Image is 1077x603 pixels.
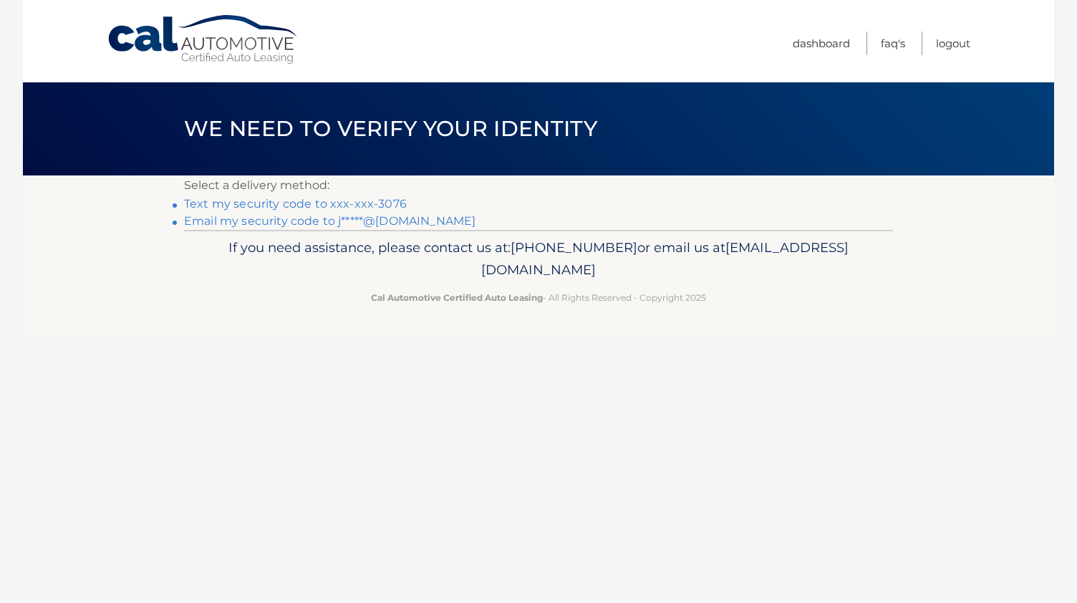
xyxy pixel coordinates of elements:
span: [PHONE_NUMBER] [511,239,637,256]
a: Cal Automotive [107,14,300,65]
a: Dashboard [793,32,850,55]
p: Select a delivery method: [184,175,893,196]
strong: Cal Automotive Certified Auto Leasing [371,292,543,303]
p: If you need assistance, please contact us at: or email us at [193,236,884,282]
a: Email my security code to j*****@[DOMAIN_NAME] [184,214,475,228]
span: We need to verify your identity [184,115,597,142]
a: FAQ's [881,32,905,55]
p: - All Rights Reserved - Copyright 2025 [193,290,884,305]
a: Text my security code to xxx-xxx-3076 [184,197,407,211]
a: Logout [936,32,970,55]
